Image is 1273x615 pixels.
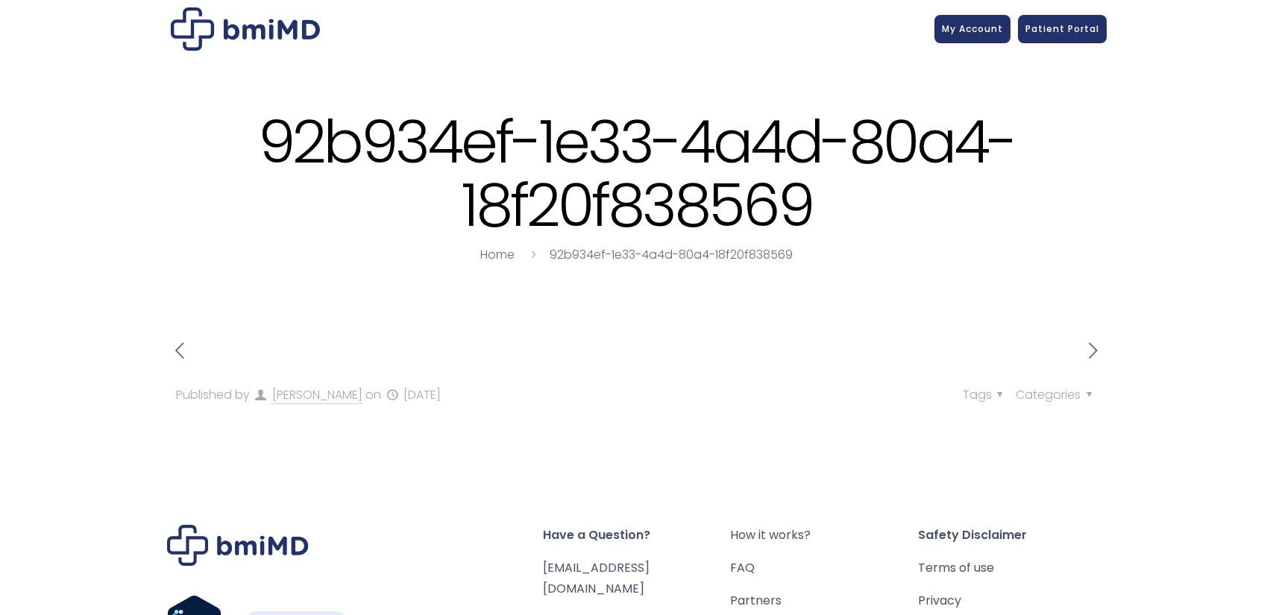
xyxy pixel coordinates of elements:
[1018,15,1107,43] a: Patient Portal
[730,590,918,611] a: Partners
[934,15,1010,43] a: My Account
[525,246,541,263] i: breadcrumbs separator
[403,386,441,403] time: [DATE]
[384,386,400,403] i: published
[253,386,269,403] i: author
[543,525,731,546] span: Have a Question?
[176,386,250,403] span: Published by
[1016,386,1097,403] span: Categories
[918,525,1106,546] span: Safety Disclaimer
[730,558,918,578] a: FAQ
[550,246,793,263] a: 92b934ef-1e33-4a4d-80a4-18f20f838569
[918,590,1106,611] a: Privacy
[942,22,1003,35] span: My Account
[543,559,650,597] a: [EMAIL_ADDRESS][DOMAIN_NAME]
[918,558,1106,578] a: Terms of use
[730,525,918,546] a: How it works?
[272,386,362,404] a: [PERSON_NAME]
[167,525,309,566] img: Brand Logo
[1081,338,1107,364] i: next post
[1081,340,1107,364] a: next post
[365,386,381,403] span: on
[167,340,193,364] a: previous post
[167,338,193,364] i: previous post
[1025,22,1099,35] span: Patient Portal
[963,386,1008,403] span: Tags
[167,110,1107,237] h1: 92b934ef-1e33-4a4d-80a4-18f20f838569
[480,246,515,263] a: Home
[171,7,320,51] img: 92b934ef-1e33-4a4d-80a4-18f20f838569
